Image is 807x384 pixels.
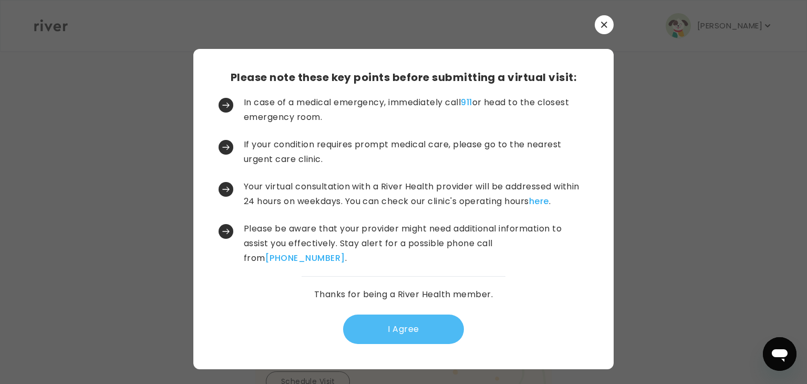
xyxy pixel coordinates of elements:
[244,221,586,266] p: Please be aware that your provider might need additional information to assist you effectively. S...
[529,195,549,207] a: here
[231,70,576,85] h3: Please note these key points before submitting a virtual visit:
[314,287,493,302] p: Thanks for being a River Health member.
[763,337,796,371] iframe: Button to launch messaging window
[244,137,586,167] p: If your condition requires prompt medical care, please go to the nearest urgent care clinic.
[244,95,586,125] p: In case of a medical emergency, immediately call or head to the closest emergency room.
[343,315,464,344] button: I Agree
[244,179,586,209] p: Your virtual consultation with a River Health provider will be addressed within 24 hours on weekd...
[461,96,472,108] a: 911
[265,252,345,264] a: [PHONE_NUMBER]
